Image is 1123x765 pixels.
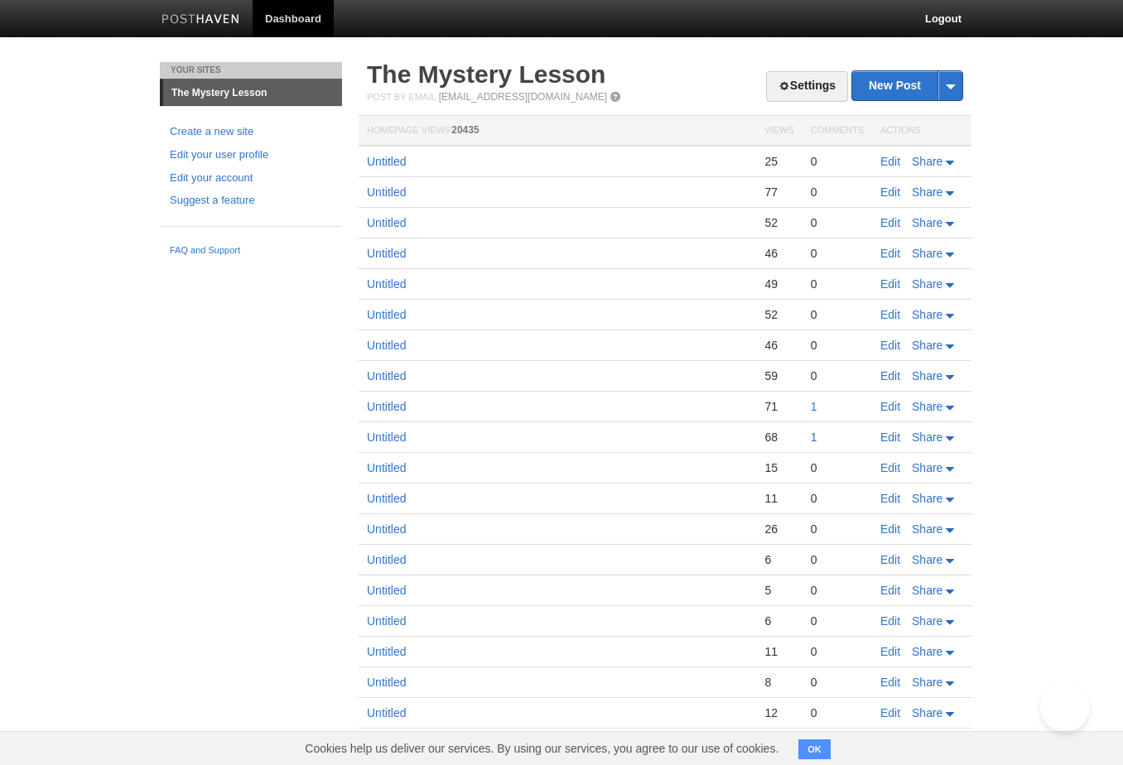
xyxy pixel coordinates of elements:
[766,71,848,102] a: Settings
[764,399,793,414] div: 71
[811,307,864,322] div: 0
[912,369,942,382] span: Share
[170,123,332,141] a: Create a new site
[367,308,406,321] a: Untitled
[764,552,793,567] div: 6
[880,522,900,536] a: Edit
[912,645,942,658] span: Share
[811,675,864,690] div: 0
[764,491,793,506] div: 11
[912,461,942,474] span: Share
[367,216,406,229] a: Untitled
[912,522,942,536] span: Share
[852,71,962,100] a: New Post
[880,492,900,505] a: Edit
[170,147,332,164] a: Edit your user profile
[880,216,900,229] a: Edit
[880,676,900,689] a: Edit
[1040,682,1090,732] iframe: Help Scout Beacon - Open
[367,461,406,474] a: Untitled
[811,246,864,261] div: 0
[880,339,900,352] a: Edit
[367,706,406,719] a: Untitled
[912,216,942,229] span: Share
[764,338,793,353] div: 46
[170,243,332,258] a: FAQ and Support
[367,369,406,382] a: Untitled
[880,369,900,382] a: Edit
[811,215,864,230] div: 0
[880,185,900,199] a: Edit
[160,62,342,79] li: Your Sites
[764,368,793,383] div: 59
[764,705,793,720] div: 12
[367,553,406,566] a: Untitled
[439,91,607,103] a: [EMAIL_ADDRESS][DOMAIN_NAME]
[912,155,942,168] span: Share
[764,430,793,445] div: 68
[880,431,900,444] a: Edit
[811,644,864,659] div: 0
[367,614,406,628] a: Untitled
[811,277,864,291] div: 0
[880,247,900,260] a: Edit
[912,706,942,719] span: Share
[880,277,900,291] a: Edit
[764,583,793,598] div: 5
[880,584,900,597] a: Edit
[811,338,864,353] div: 0
[367,584,406,597] a: Untitled
[880,553,900,566] a: Edit
[912,185,942,199] span: Share
[367,522,406,536] a: Untitled
[367,60,605,88] a: The Mystery Lesson
[367,247,406,260] a: Untitled
[367,277,406,291] a: Untitled
[367,155,406,168] a: Untitled
[880,645,900,658] a: Edit
[912,431,942,444] span: Share
[367,185,406,199] a: Untitled
[367,339,406,352] a: Untitled
[880,400,900,413] a: Edit
[912,614,942,628] span: Share
[811,491,864,506] div: 0
[880,461,900,474] a: Edit
[367,92,436,102] span: Post by Email
[811,552,864,567] div: 0
[880,614,900,628] a: Edit
[912,553,942,566] span: Share
[802,116,872,147] th: Comments
[764,644,793,659] div: 11
[764,613,793,628] div: 6
[756,116,802,147] th: Views
[163,79,342,106] a: The Mystery Lesson
[811,460,864,475] div: 0
[811,705,864,720] div: 0
[367,492,406,505] a: Untitled
[764,675,793,690] div: 8
[872,116,971,147] th: Actions
[811,583,864,598] div: 0
[764,460,793,475] div: 15
[367,645,406,658] a: Untitled
[764,277,793,291] div: 49
[288,732,795,765] span: Cookies help us deliver our services. By using our services, you agree to our use of cookies.
[912,339,942,352] span: Share
[161,14,240,26] img: Posthaven-bar
[764,154,793,169] div: 25
[912,584,942,597] span: Share
[764,215,793,230] div: 52
[880,155,900,168] a: Edit
[912,277,942,291] span: Share
[912,676,942,689] span: Share
[912,308,942,321] span: Share
[811,400,817,413] a: 1
[764,522,793,536] div: 26
[367,431,406,444] a: Untitled
[811,368,864,383] div: 0
[811,522,864,536] div: 0
[912,400,942,413] span: Share
[764,246,793,261] div: 46
[367,400,406,413] a: Untitled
